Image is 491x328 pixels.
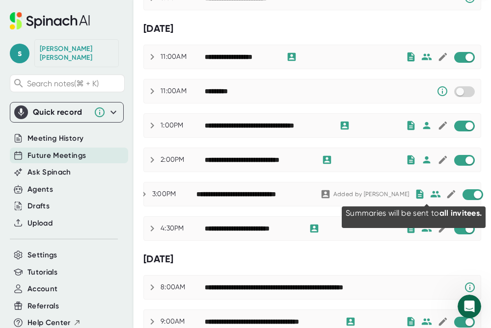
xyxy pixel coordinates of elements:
button: Drafts [27,201,50,212]
div: 1:00PM [161,121,205,130]
div: [DATE] [143,253,481,265]
svg: Someone has manually disabled Spinach from this meeting. [436,85,448,97]
div: Added by [PERSON_NAME] [333,191,409,198]
button: Future Meetings [27,150,86,161]
button: Meeting History [27,133,83,144]
button: Agents [27,184,53,195]
button: Tutorials [27,267,57,278]
div: 11:00AM [161,87,205,96]
div: [DATE] [143,23,481,35]
div: Summaries will be sent to [346,208,482,218]
div: 4:30PM [161,224,205,233]
span: Search notes (⌘ + K) [27,79,122,88]
span: all invitees. [439,208,482,218]
div: 11:00AM [161,52,205,61]
div: Quick record [33,107,89,117]
svg: Spinach requires a video conference link. [464,281,476,293]
button: Referrals [27,301,59,312]
button: Upload [27,218,53,229]
button: Settings [27,250,57,261]
div: 3:00PM [152,190,196,199]
div: 8:00AM [161,283,205,292]
iframe: Intercom live chat [458,295,481,318]
div: 2:00PM [161,155,205,164]
button: Account [27,283,57,295]
div: Sara Lanphere [40,45,113,62]
button: Ask Spinach [27,167,71,178]
div: 9:00AM [161,317,205,326]
span: s [10,44,29,63]
div: Quick record [14,102,119,122]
